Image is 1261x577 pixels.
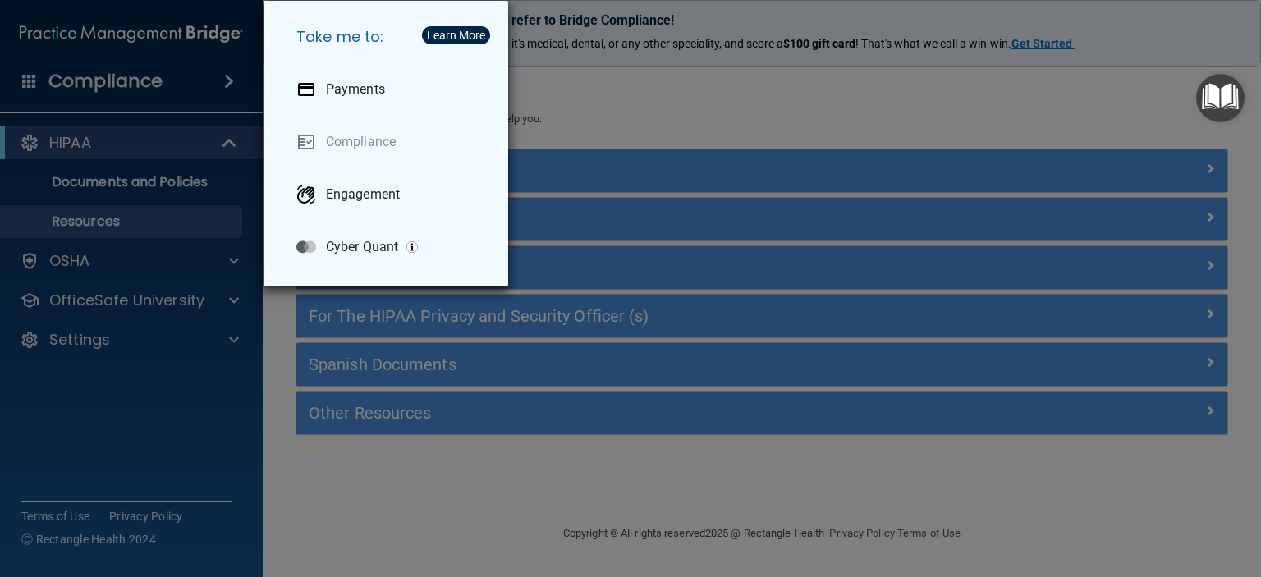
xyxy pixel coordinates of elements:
[427,30,485,41] div: Learn More
[1196,74,1245,122] button: Open Resource Center
[326,239,398,255] p: Cyber Quant
[422,26,490,44] button: Learn More
[283,172,495,218] a: Engagement
[283,119,495,165] a: Compliance
[326,186,400,203] p: Engagement
[326,81,385,98] p: Payments
[283,14,495,60] h5: Take me to:
[283,66,495,112] a: Payments
[283,224,495,270] a: Cyber Quant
